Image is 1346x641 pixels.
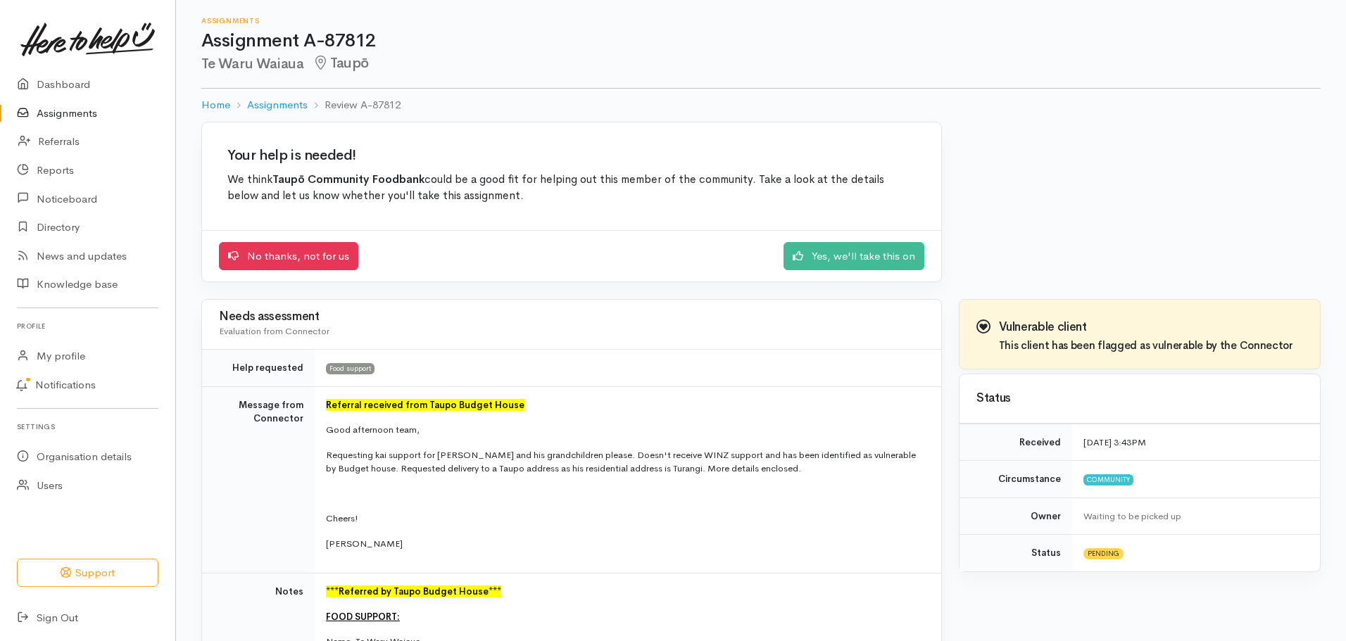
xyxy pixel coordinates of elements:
[17,317,158,336] h6: Profile
[1083,474,1133,485] span: Community
[201,89,1321,122] nav: breadcrumb
[227,172,916,205] p: We think could be a good fit for helping out this member of the community. Take a look at the det...
[999,321,1293,334] h3: Vulnerable client
[201,17,1321,25] h6: Assignments
[960,424,1072,461] td: Received
[960,461,1072,498] td: Circumstance
[247,97,308,113] a: Assignments
[272,172,424,186] b: Taupō Community Foodbank
[17,417,158,436] h6: Settings
[219,310,924,324] h3: Needs assessment
[1083,548,1124,559] span: Pending
[308,97,401,113] li: Review A-87812
[201,97,230,113] a: Home
[784,242,924,271] a: Yes, we'll take this on
[201,56,1321,72] h2: Te Waru Waiaua
[960,535,1072,571] td: Status
[326,423,924,437] p: Good afternoon team,
[326,611,400,623] u: FOOD SUPPORT:
[312,54,369,72] span: Taupō
[999,340,1293,352] h4: This client has been flagged as vulnerable by the Connector
[326,448,924,476] p: Requesting kai support for [PERSON_NAME] and his grandchildren please. Doesn't receive WINZ suppo...
[976,392,1303,405] h3: Status
[202,350,315,387] td: Help requested
[326,537,924,551] p: [PERSON_NAME]
[960,497,1072,535] td: Owner
[326,585,501,597] font: ***Referred by Taupo Budget House***
[1083,436,1146,448] time: [DATE] 3:43PM
[201,31,1321,51] h1: Assignment A-87812
[17,559,158,588] button: Support
[1083,509,1303,523] div: Waiting to be picked up
[202,386,315,573] td: Message from Connector
[326,399,524,411] b: Referral received from Taupo Budget House
[219,242,358,271] a: No thanks, not for us
[227,148,916,163] h2: Your help is needed!
[326,512,924,526] p: Cheers!
[219,325,329,337] span: Evaluation from Connector
[326,363,375,374] span: Food support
